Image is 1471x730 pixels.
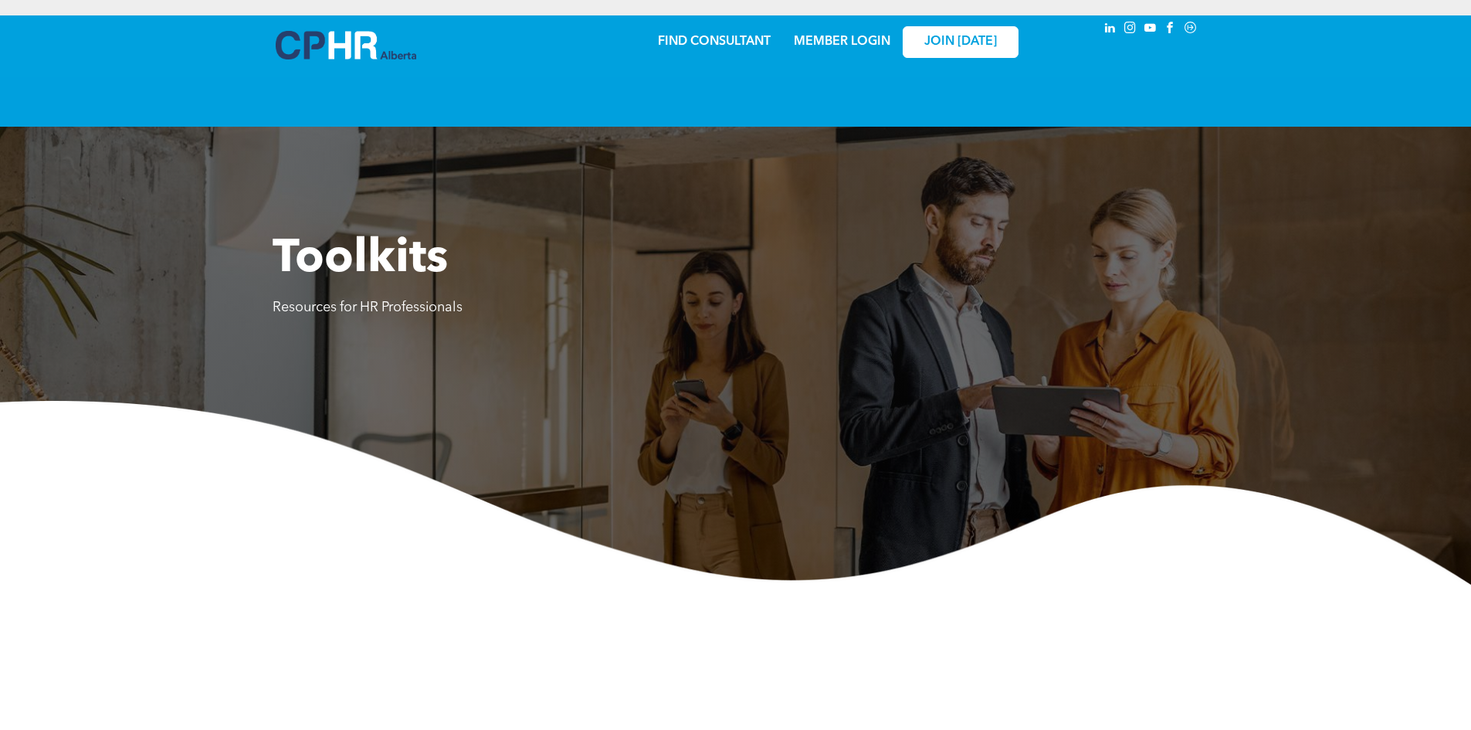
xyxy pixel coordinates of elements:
[276,31,416,59] img: A blue and white logo for cp alberta
[1182,19,1199,40] a: Social network
[1162,19,1179,40] a: facebook
[1122,19,1139,40] a: instagram
[1102,19,1119,40] a: linkedin
[903,26,1019,58] a: JOIN [DATE]
[658,36,771,48] a: FIND CONSULTANT
[924,35,997,49] span: JOIN [DATE]
[794,36,890,48] a: MEMBER LOGIN
[273,300,463,314] span: Resources for HR Professionals
[1142,19,1159,40] a: youtube
[273,236,448,283] span: Toolkits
